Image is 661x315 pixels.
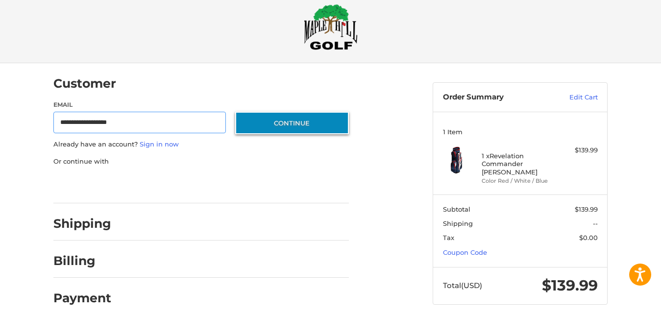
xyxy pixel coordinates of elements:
[482,152,557,176] h4: 1 x Revelation Commander [PERSON_NAME]
[217,176,290,194] iframe: PayPal-venmo
[443,281,482,290] span: Total (USD)
[593,219,598,227] span: --
[235,112,349,134] button: Continue
[443,234,454,242] span: Tax
[559,145,598,155] div: $139.99
[53,291,111,306] h2: Payment
[443,93,548,102] h3: Order Summary
[443,248,487,256] a: Coupon Code
[443,205,470,213] span: Subtotal
[482,177,557,185] li: Color Red / White / Blue
[50,176,124,194] iframe: PayPal-paypal
[133,176,207,194] iframe: PayPal-paylater
[542,276,598,294] span: $139.99
[53,157,349,167] p: Or continue with
[53,76,116,91] h2: Customer
[304,4,358,50] img: Maple Hill Golf
[580,289,661,315] iframe: Google Customer Reviews
[548,93,598,102] a: Edit Cart
[443,219,473,227] span: Shipping
[140,140,179,148] a: Sign in now
[53,216,111,231] h2: Shipping
[579,234,598,242] span: $0.00
[575,205,598,213] span: $139.99
[443,128,598,136] h3: 1 Item
[53,100,226,109] label: Email
[53,140,349,149] p: Already have an account?
[53,253,111,268] h2: Billing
